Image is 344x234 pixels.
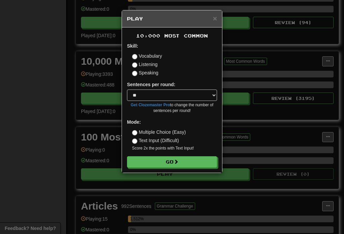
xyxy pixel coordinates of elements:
[132,129,186,135] label: Multiple Choice (Easy)
[136,33,208,39] span: 10,000 Most Common
[132,138,137,144] input: Text Input (Difficult)
[132,62,137,68] input: Listening
[132,130,137,135] input: Multiple Choice (Easy)
[132,137,179,144] label: Text Input (Difficult)
[127,119,141,125] strong: Mode:
[127,156,217,168] button: Go
[127,15,217,22] h5: Play
[132,54,137,59] input: Vocabulary
[213,14,217,22] span: ×
[132,53,162,59] label: Vocabulary
[132,145,217,151] small: Score 2x the points with Text Input !
[132,61,158,68] label: Listening
[127,43,138,49] strong: Skill:
[213,15,217,22] button: Close
[127,102,217,114] small: to change the number of sentences per round!
[132,71,137,76] input: Speaking
[131,103,170,107] a: Get Clozemaster Pro
[127,81,175,88] label: Sentences per round:
[132,69,158,76] label: Speaking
